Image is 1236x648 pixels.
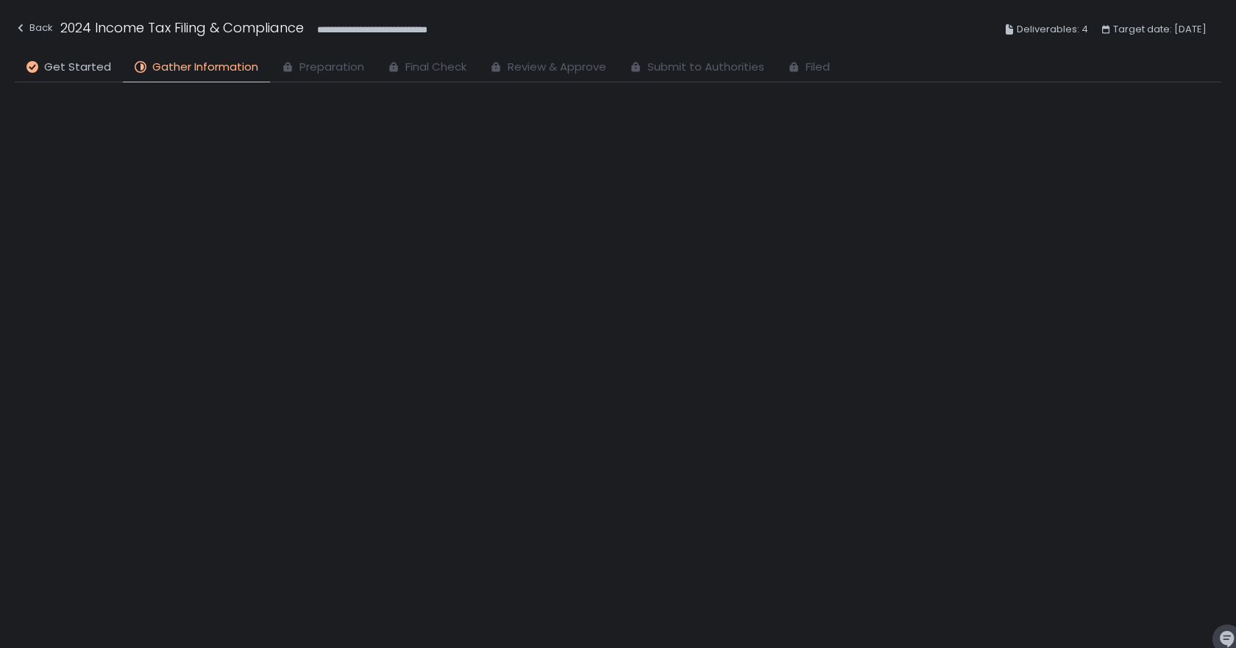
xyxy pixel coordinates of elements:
[299,59,364,76] span: Preparation
[647,59,764,76] span: Submit to Authorities
[1017,21,1088,38] span: Deliverables: 4
[44,59,111,76] span: Get Started
[15,19,53,37] div: Back
[15,18,53,42] button: Back
[152,59,258,76] span: Gather Information
[405,59,466,76] span: Final Check
[806,59,830,76] span: Filed
[1113,21,1207,38] span: Target date: [DATE]
[60,18,304,38] h1: 2024 Income Tax Filing & Compliance
[508,59,606,76] span: Review & Approve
